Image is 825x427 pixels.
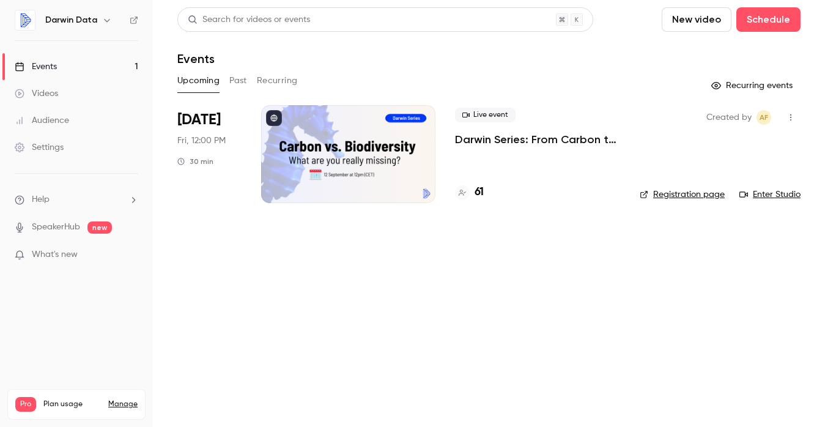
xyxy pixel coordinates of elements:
[177,135,226,147] span: Fri, 12:00 PM
[87,221,112,234] span: new
[736,7,801,32] button: Schedule
[32,248,78,261] span: What's new
[229,71,247,91] button: Past
[177,157,213,166] div: 30 min
[706,76,801,95] button: Recurring events
[640,188,725,201] a: Registration page
[45,14,97,26] h6: Darwin Data
[177,51,215,66] h1: Events
[15,10,35,30] img: Darwin Data
[177,110,221,130] span: [DATE]
[177,105,242,203] div: Sep 12 Fri, 12:00 PM (Europe/Paris)
[15,114,69,127] div: Audience
[760,110,768,125] span: AF
[706,110,752,125] span: Created by
[43,399,101,409] span: Plan usage
[177,71,220,91] button: Upcoming
[662,7,731,32] button: New video
[15,87,58,100] div: Videos
[15,141,64,154] div: Settings
[475,184,484,201] h4: 61
[32,193,50,206] span: Help
[455,132,620,147] a: Darwin Series: From Carbon to Biodiversity
[757,110,771,125] span: Aurore Falque-Pierrotin
[108,399,138,409] a: Manage
[32,221,80,234] a: SpeakerHub
[739,188,801,201] a: Enter Studio
[124,250,138,261] iframe: Noticeable Trigger
[15,397,36,412] span: Pro
[455,184,484,201] a: 61
[455,108,516,122] span: Live event
[257,71,298,91] button: Recurring
[15,61,57,73] div: Events
[15,193,138,206] li: help-dropdown-opener
[188,13,310,26] div: Search for videos or events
